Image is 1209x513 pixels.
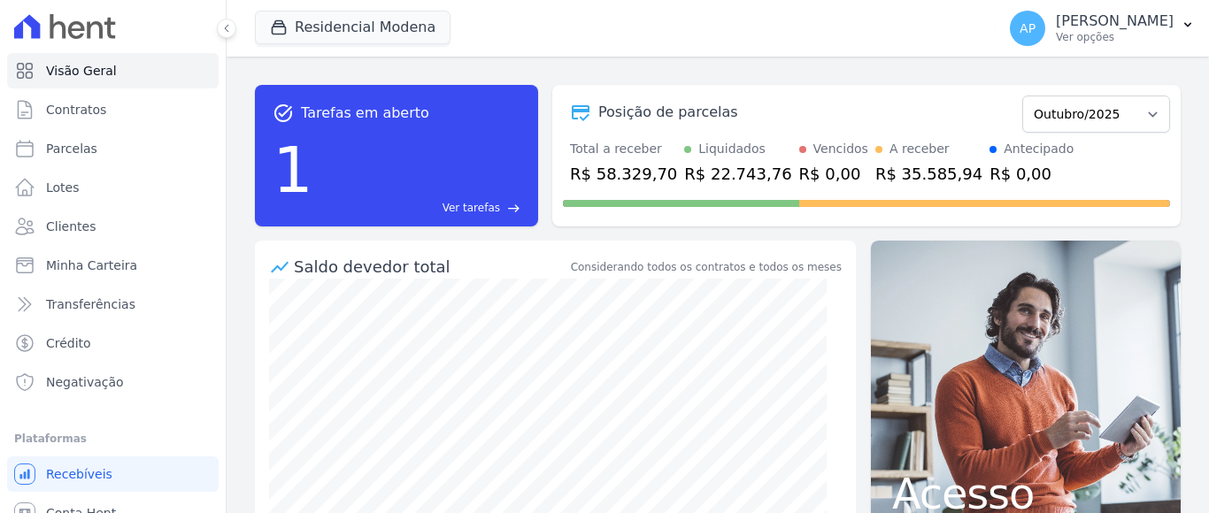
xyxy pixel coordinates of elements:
[889,140,950,158] div: A receber
[684,162,791,186] div: R$ 22.743,76
[799,162,868,186] div: R$ 0,00
[443,200,500,216] span: Ver tarefas
[570,140,677,158] div: Total a receber
[875,162,982,186] div: R$ 35.585,94
[813,140,868,158] div: Vencidos
[255,11,450,44] button: Residencial Modena
[598,102,738,123] div: Posição de parcelas
[46,465,112,483] span: Recebíveis
[46,101,106,119] span: Contratos
[46,62,117,80] span: Visão Geral
[46,140,97,157] span: Parcelas
[46,218,96,235] span: Clientes
[570,162,677,186] div: R$ 58.329,70
[507,202,520,215] span: east
[46,334,91,352] span: Crédito
[7,364,219,400] a: Negativação
[698,140,766,158] div: Liquidados
[7,287,219,322] a: Transferências
[996,4,1209,53] button: AP [PERSON_NAME] Ver opções
[294,255,567,279] div: Saldo devedor total
[1004,140,1074,158] div: Antecipado
[273,103,294,124] span: task_alt
[14,428,212,449] div: Plataformas
[1056,30,1174,44] p: Ver opções
[7,248,219,283] a: Minha Carteira
[1020,22,1036,34] span: AP
[1056,12,1174,30] p: [PERSON_NAME]
[46,256,137,274] span: Minha Carteira
[990,162,1074,186] div: R$ 0,00
[571,259,842,275] div: Considerando todos os contratos e todos os meses
[7,456,219,492] a: Recebíveis
[7,209,219,244] a: Clientes
[46,373,124,391] span: Negativação
[7,92,219,127] a: Contratos
[7,325,219,361] a: Crédito
[301,103,429,124] span: Tarefas em aberto
[46,179,80,196] span: Lotes
[7,53,219,88] a: Visão Geral
[273,124,313,216] div: 1
[320,200,520,216] a: Ver tarefas east
[7,170,219,205] a: Lotes
[46,295,135,313] span: Transferências
[7,131,219,166] a: Parcelas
